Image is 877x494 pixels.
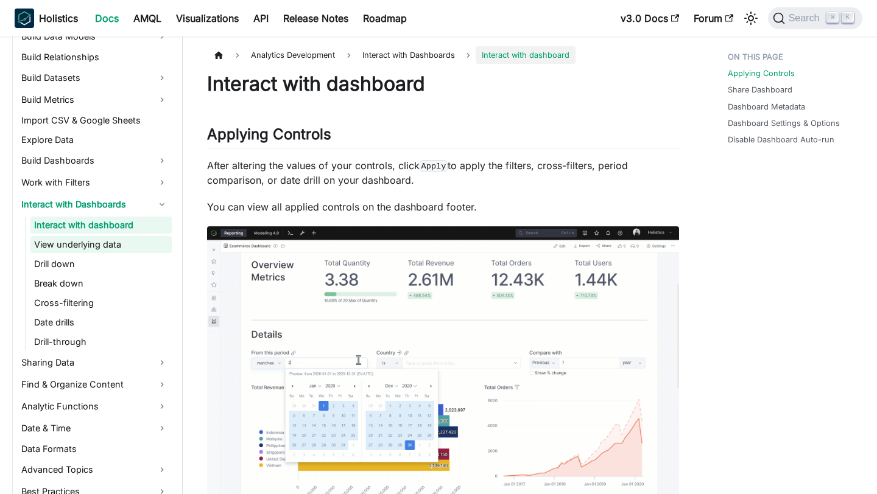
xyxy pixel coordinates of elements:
a: Build Dashboards [18,151,172,170]
a: Forum [686,9,741,28]
span: Analytics Development [245,46,341,64]
a: Build Relationships [18,49,172,66]
a: Work with Filters [18,173,172,192]
a: Data Formats [18,440,172,457]
a: Share Dashboard [728,84,792,96]
a: Drill down [30,256,172,273]
a: Analytic Functions [18,397,172,416]
a: API [246,9,276,28]
h1: Interact with dashboard [207,72,679,96]
a: Applying Controls [728,68,795,79]
span: Interact with dashboard [476,46,576,64]
a: Interact with dashboard [30,217,172,234]
span: Search [785,13,827,24]
kbd: K [842,12,854,23]
a: Visualizations [169,9,246,28]
img: Holistics [15,9,34,28]
a: Explore Data [18,131,172,148]
a: Find & Organize Content [18,375,172,394]
a: Sharing Data [18,353,172,372]
a: Docs [88,9,126,28]
p: You can view all applied controls on the dashboard footer. [207,200,679,214]
a: v3.0 Docs [613,9,686,28]
a: Build Datasets [18,68,172,88]
a: Drill-through [30,333,172,350]
a: Roadmap [356,9,414,28]
a: Advanced Topics [18,460,172,479]
a: HolisticsHolistics [15,9,78,28]
a: Build Metrics [18,90,172,110]
a: Home page [207,46,230,64]
a: Import CSV & Google Sheets [18,112,172,129]
kbd: ⌘ [826,12,839,23]
a: Cross-filtering [30,294,172,311]
a: Break down [30,275,172,292]
nav: Breadcrumbs [207,46,679,64]
a: AMQL [126,9,169,28]
p: After altering the values of your controls, click to apply the filters, cross-filters, period com... [207,158,679,187]
span: Interact with Dashboards [356,46,461,64]
code: Apply [420,160,448,172]
a: Date drills [30,314,172,331]
a: Dashboard Settings & Options [728,117,840,129]
b: Holistics [39,11,78,26]
a: View underlying data [30,236,172,253]
a: Release Notes [276,9,356,28]
h2: Applying Controls [207,125,679,148]
button: Switch between dark and light mode (currently light mode) [741,9,761,28]
button: Search (Command+K) [768,7,862,29]
a: Interact with Dashboards [18,195,172,214]
a: Disable Dashboard Auto-run [728,134,834,145]
a: Date & Time [18,419,172,438]
a: Dashboard Metadata [728,101,805,113]
a: Build Data Models [18,27,172,46]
